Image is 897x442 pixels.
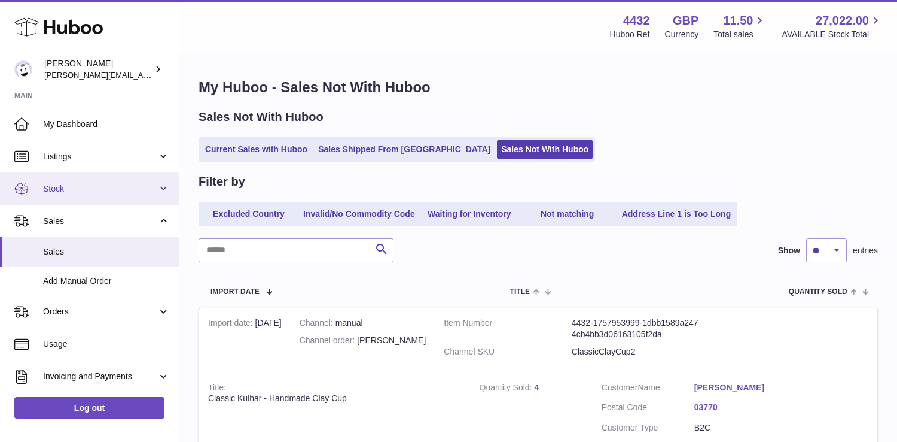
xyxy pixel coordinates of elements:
[572,346,700,358] dd: ClassicClayCup2
[602,422,694,434] dt: Customer Type
[199,78,878,97] h1: My Huboo - Sales Not With Huboo
[300,317,426,329] div: manual
[43,371,157,382] span: Invoicing and Payments
[602,382,694,396] dt: Name
[623,13,650,29] strong: 4432
[44,70,240,80] span: [PERSON_NAME][EMAIL_ADDRESS][DOMAIN_NAME]
[199,308,291,373] td: [DATE]
[510,288,530,296] span: Title
[199,174,245,190] h2: Filter by
[43,151,157,162] span: Listings
[713,13,767,40] a: 11.50 Total sales
[816,13,869,29] span: 27,022.00
[480,383,535,395] strong: Quantity Sold
[43,119,170,130] span: My Dashboard
[782,13,883,40] a: 27,022.00 AVAILABLE Stock Total
[43,276,170,287] span: Add Manual Order
[520,204,615,224] a: Not matching
[43,338,170,350] span: Usage
[444,346,572,358] dt: Channel SKU
[43,246,170,258] span: Sales
[497,140,593,159] a: Sales Not With Huboo
[618,204,736,224] a: Address Line 1 is Too Long
[300,318,335,331] strong: Channel
[694,382,787,393] a: [PERSON_NAME]
[199,109,324,125] h2: Sales Not With Huboo
[713,29,767,40] span: Total sales
[694,402,787,413] a: 03770
[853,245,878,256] span: entries
[422,204,517,224] a: Waiting for Inventory
[723,13,753,29] span: 11.50
[43,183,157,195] span: Stock
[201,140,312,159] a: Current Sales with Huboo
[300,335,426,346] div: [PERSON_NAME]
[778,245,800,256] label: Show
[572,317,700,340] dd: 4432-1757953999-1dbb1589a2474cb4bb3d06163105f2da
[665,29,699,40] div: Currency
[694,422,787,434] dd: B2C
[210,288,260,296] span: Import date
[43,306,157,317] span: Orders
[208,383,226,395] strong: Title
[14,397,164,419] a: Log out
[43,216,157,227] span: Sales
[444,317,572,340] dt: Item Number
[299,204,419,224] a: Invalid/No Commodity Code
[782,29,883,40] span: AVAILABLE Stock Total
[300,335,358,348] strong: Channel order
[44,58,152,81] div: [PERSON_NAME]
[602,383,638,392] span: Customer
[610,29,650,40] div: Huboo Ref
[602,402,694,416] dt: Postal Code
[201,204,297,224] a: Excluded Country
[673,13,698,29] strong: GBP
[208,318,255,331] strong: Import date
[14,60,32,78] img: akhil@amalachai.com
[534,383,539,392] a: 4
[314,140,495,159] a: Sales Shipped From [GEOGRAPHIC_DATA]
[789,288,847,296] span: Quantity Sold
[208,393,462,404] div: Classic Kulhar - Handmade Clay Cup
